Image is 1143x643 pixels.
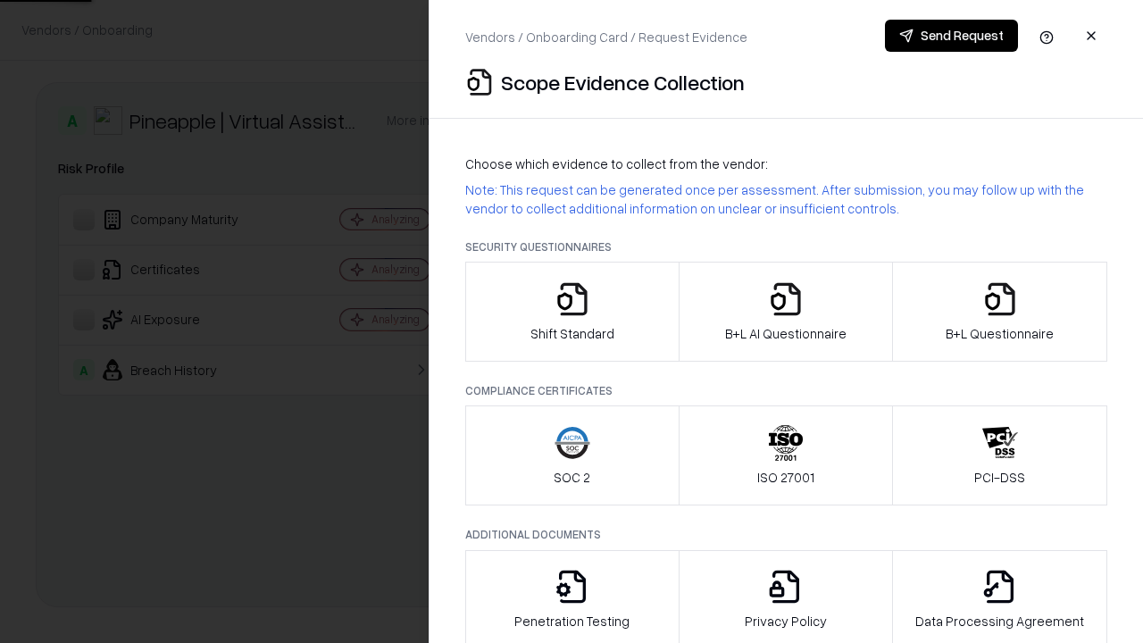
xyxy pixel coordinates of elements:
button: ISO 27001 [679,405,894,505]
p: Data Processing Agreement [915,612,1084,630]
p: ISO 27001 [757,468,814,487]
p: Scope Evidence Collection [501,68,745,96]
p: Shift Standard [530,324,614,343]
p: PCI-DSS [974,468,1025,487]
p: SOC 2 [554,468,590,487]
p: Compliance Certificates [465,383,1107,398]
p: Privacy Policy [745,612,827,630]
p: Security Questionnaires [465,239,1107,255]
p: Additional Documents [465,527,1107,542]
button: Send Request [885,20,1018,52]
p: Choose which evidence to collect from the vendor: [465,154,1107,173]
button: B+L AI Questionnaire [679,262,894,362]
p: Note: This request can be generated once per assessment. After submission, you may follow up with... [465,180,1107,218]
button: B+L Questionnaire [892,262,1107,362]
p: B+L AI Questionnaire [725,324,847,343]
p: Vendors / Onboarding Card / Request Evidence [465,28,747,46]
p: B+L Questionnaire [946,324,1054,343]
button: SOC 2 [465,405,680,505]
button: Shift Standard [465,262,680,362]
p: Penetration Testing [514,612,630,630]
button: PCI-DSS [892,405,1107,505]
